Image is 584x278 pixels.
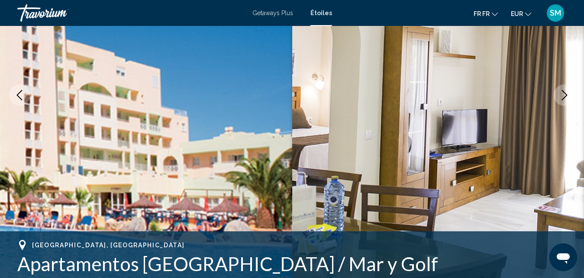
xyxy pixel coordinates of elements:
[549,243,577,271] iframe: Bouton de lancement de la fenêtre de messagerie
[17,4,244,22] a: Travorium
[310,10,332,16] a: Étoiles
[474,7,498,20] button: Changer de langue
[474,10,490,17] span: fr fr
[511,7,531,20] button: Changement de monnaie
[554,84,575,106] button: Image suivante
[9,84,30,106] button: Image précédente
[32,242,184,249] span: [GEOGRAPHIC_DATA], [GEOGRAPHIC_DATA]
[550,9,561,17] span: SM
[252,10,293,16] a: Getaways Plus
[544,4,567,22] button: Menu utilisateur
[17,252,567,275] h1: Apartamentos [GEOGRAPHIC_DATA] / Mar y Golf
[511,10,523,17] span: EUR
